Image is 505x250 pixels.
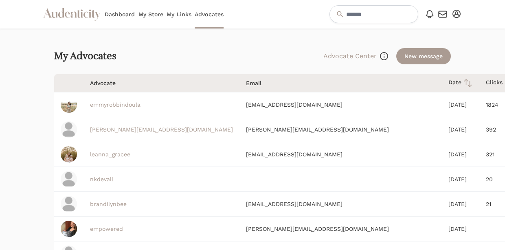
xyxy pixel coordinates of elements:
img: photo.jpg [61,221,77,237]
img: IMG_8097.jpeg [61,96,77,113]
h2: My Advocates [54,50,116,62]
td: [DATE] [442,142,479,167]
td: [DATE] [442,117,479,142]
td: [DATE] [442,92,479,117]
img: profile_placeholder-31ad5683cba438d506de2ca55e5b7fef2797a66a93674dffcf12fdfc4190be5e.png [61,171,77,187]
td: [PERSON_NAME][EMAIL_ADDRESS][DOMAIN_NAME] [239,217,442,241]
a: emmyrobbindoula [90,101,141,108]
td: [EMAIL_ADDRESS][DOMAIN_NAME] [239,192,442,217]
button: Advocate Center [323,51,377,61]
td: [PERSON_NAME][EMAIL_ADDRESS][DOMAIN_NAME] [239,117,442,142]
td: [DATE] [442,192,479,217]
a: New message [396,48,451,64]
span: translation missing: en.retailers.advocates.table.headers.email [246,80,261,86]
td: [DATE] [442,217,479,241]
a: [PERSON_NAME][EMAIL_ADDRESS][DOMAIN_NAME] [90,126,233,133]
div: Date [448,78,473,88]
a: leanna_gracee [90,151,130,158]
a: brandilynbee [90,201,127,207]
td: [EMAIL_ADDRESS][DOMAIN_NAME] [239,92,442,117]
th: Advocate [83,74,239,92]
img: profile_placeholder-31ad5683cba438d506de2ca55e5b7fef2797a66a93674dffcf12fdfc4190be5e.png [61,196,77,212]
img: profile_placeholder-31ad5683cba438d506de2ca55e5b7fef2797a66a93674dffcf12fdfc4190be5e.png [61,121,77,138]
a: empowered [90,226,123,232]
td: [EMAIL_ADDRESS][DOMAIN_NAME] [239,142,442,167]
img: image_picker_24164AA7-4865-48DF-A931-2177CCDDFA7A-756-00000006314B7A28.jpg [61,146,77,162]
td: [DATE] [442,167,479,192]
a: nkdevall [90,176,113,182]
